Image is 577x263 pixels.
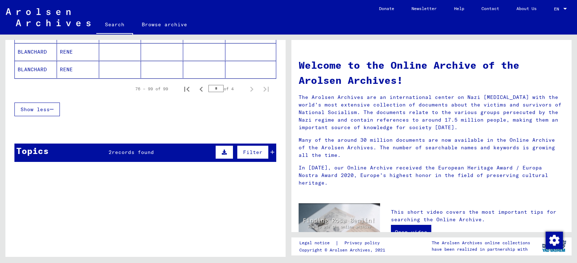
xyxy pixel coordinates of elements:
[208,85,245,92] div: of 4
[57,61,99,78] mat-cell: RENE
[6,8,91,26] img: Arolsen_neg.svg
[545,231,563,249] div: Zustimmung ändern
[299,203,380,248] img: video.jpg
[432,240,530,246] p: The Arolsen Archives online collections
[299,247,388,253] p: Copyright © Arolsen Archives, 2021
[391,225,431,239] a: Open video
[109,149,112,155] span: 2
[391,208,564,223] p: This short video covers the most important tips for searching the Online Archive.
[546,232,563,249] img: Zustimmung ändern
[541,237,568,255] img: yv_logo.png
[15,61,57,78] mat-cell: BLANCHARD
[135,86,168,92] div: 76 – 99 of 99
[554,6,559,12] mat-select-trigger: EN
[180,82,194,96] button: First page
[133,16,196,33] a: Browse archive
[299,164,564,187] p: In [DATE], our Online Archive received the European Heritage Award / Europa Nostra Award 2020, Eu...
[259,82,273,96] button: Last page
[112,149,154,155] span: records found
[299,136,564,159] p: Many of the around 30 million documents are now available in the Online Archive of the Arolsen Ar...
[21,106,50,113] span: Show less
[299,239,388,247] div: |
[299,94,564,131] p: The Arolsen Archives are an international center on Nazi [MEDICAL_DATA] with the world’s most ext...
[299,58,564,88] h1: Welcome to the Online Archive of the Arolsen Archives!
[14,103,60,116] button: Show less
[16,144,49,157] div: Topics
[194,82,208,96] button: Previous page
[339,239,388,247] a: Privacy policy
[15,43,57,60] mat-cell: BLANCHARD
[299,239,335,247] a: Legal notice
[243,149,263,155] span: Filter
[237,145,269,159] button: Filter
[245,82,259,96] button: Next page
[57,43,99,60] mat-cell: RENE
[96,16,133,35] a: Search
[432,246,530,253] p: have been realized in partnership with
